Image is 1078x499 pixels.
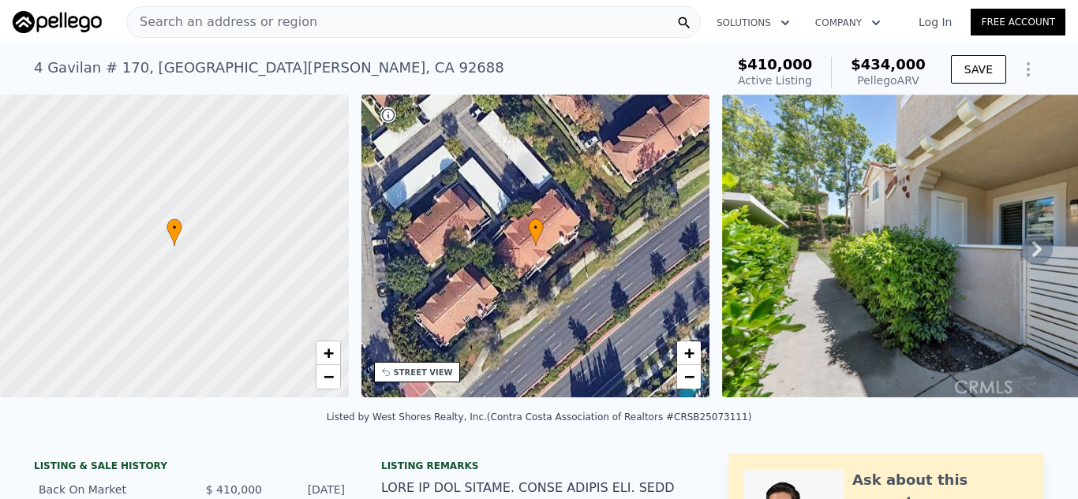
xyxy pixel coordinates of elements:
button: Solutions [704,9,803,37]
div: STREET VIEW [394,367,453,378]
button: Show Options [1012,54,1044,85]
div: Back On Market [39,482,179,497]
span: + [684,343,694,363]
a: Log In [900,14,971,30]
a: Zoom out [677,365,701,389]
a: Zoom out [316,365,340,389]
span: $434,000 [851,56,926,73]
button: Company [803,9,893,37]
button: SAVE [951,55,1006,84]
div: • [528,218,544,246]
div: [DATE] [275,482,345,497]
span: Search an address or region [127,13,317,32]
a: Free Account [971,9,1065,35]
div: Pellego ARV [851,73,926,88]
div: Listing remarks [381,460,697,472]
span: − [684,367,694,386]
div: LISTING & SALE HISTORY [34,460,350,475]
span: $ 410,000 [206,483,262,496]
span: − [323,367,333,386]
a: Zoom in [677,341,701,365]
span: • [528,221,544,235]
span: Active Listing [738,74,812,87]
div: • [167,218,182,246]
img: Pellego [13,11,102,33]
div: 4 Gavilan # 170 , [GEOGRAPHIC_DATA][PERSON_NAME] , CA 92688 [34,57,504,79]
a: Zoom in [316,341,340,365]
span: + [323,343,333,363]
span: • [167,221,182,235]
span: $410,000 [738,56,813,73]
div: Listed by West Shores Realty, Inc. (Contra Costa Association of Realtors #CRSB25073111) [327,411,752,423]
